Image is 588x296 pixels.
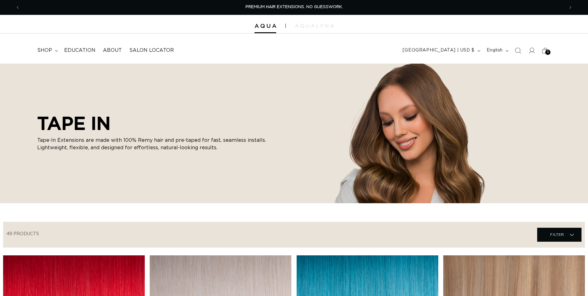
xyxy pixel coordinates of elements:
img: Aqua Hair Extensions [254,24,276,28]
span: Education [64,47,95,54]
summary: Search [511,44,525,57]
span: Salon Locator [129,47,174,54]
button: [GEOGRAPHIC_DATA] | USD $ [399,45,483,56]
span: 5 [547,50,549,55]
h2: TAPE IN [37,112,273,134]
span: shop [37,47,52,54]
summary: shop [33,43,60,57]
span: [GEOGRAPHIC_DATA] | USD $ [403,47,475,54]
span: PREMIUM HAIR EXTENSIONS. NO GUESSWORK. [245,5,343,9]
button: Next announcement [564,2,577,13]
img: aqualyna.com [295,24,334,28]
summary: Filter [537,228,581,242]
p: Tape-In Extensions are made with 100% Remy hair and pre-taped for fast, seamless installs. Lightw... [37,137,273,151]
a: About [99,43,126,57]
span: 49 products [7,232,39,236]
span: Filter [550,229,564,240]
span: English [487,47,503,54]
a: Salon Locator [126,43,178,57]
span: About [103,47,122,54]
a: Education [60,43,99,57]
button: Previous announcement [11,2,24,13]
button: English [483,45,511,56]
